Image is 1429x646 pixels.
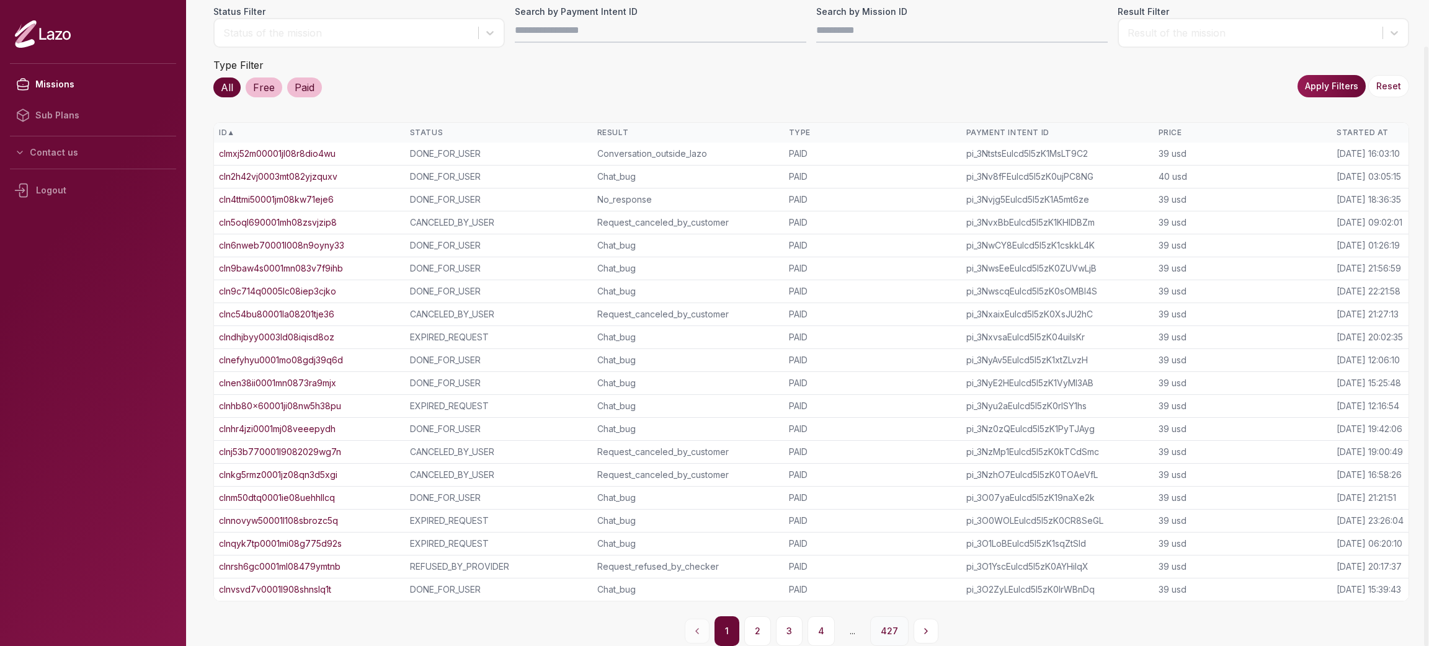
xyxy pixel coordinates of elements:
div: Request_canceled_by_customer [597,308,779,321]
div: 39 usd [1159,239,1327,252]
div: [DATE] 01:26:19 [1337,239,1400,252]
div: 39 usd [1159,560,1327,573]
div: [DATE] 15:25:48 [1337,377,1401,389]
div: pi_3Nv8fFEulcd5I5zK0ujPC8NG [966,170,1149,183]
div: DONE_FOR_USER [410,285,587,298]
div: EXPIRED_REQUEST [410,331,587,343]
div: pi_3Nz0zQEulcd5I5zK1PyTJAyg [966,423,1149,435]
div: pi_3O2ZyLEulcd5I5zK0lrWBnDq [966,583,1149,596]
button: 427 [870,616,909,646]
div: CANCELED_BY_USER [410,446,587,458]
div: Request_canceled_by_customer [597,446,779,458]
div: [DATE] 12:16:54 [1337,400,1399,412]
div: pi_3NxaixEulcd5I5zK0XsJU2hC [966,308,1149,321]
button: Contact us [10,141,176,164]
div: DONE_FOR_USER [410,377,587,389]
a: clnrsh6gc0001ml08479ymtnb [219,560,341,573]
div: [DATE] 16:03:10 [1337,148,1400,160]
div: 39 usd [1159,216,1327,229]
button: 2 [744,616,771,646]
div: 39 usd [1159,515,1327,527]
div: PAID [789,538,956,550]
div: Paid [287,77,322,97]
div: CANCELED_BY_USER [410,308,587,321]
div: PAID [789,377,956,389]
div: 40 usd [1159,170,1327,183]
div: pi_3NyAv5Eulcd5I5zK1xtZLvzH [966,354,1149,366]
div: Chat_bug [597,377,779,389]
a: cln5oql690001mh08zsvjzip8 [219,216,337,229]
div: Chat_bug [597,262,779,275]
div: Chat_bug [597,170,779,183]
a: clnkg5rmz0001jz08qn3d5xgi [219,469,337,481]
div: Chat_bug [597,492,779,504]
span: ▲ [227,128,234,138]
div: PAID [789,239,956,252]
div: 39 usd [1159,285,1327,298]
div: PAID [789,285,956,298]
div: 39 usd [1159,423,1327,435]
div: pi_3O07yaEulcd5I5zK19naXe2k [966,492,1149,504]
div: DONE_FOR_USER [410,239,587,252]
div: PAID [789,492,956,504]
a: cln4ttmi50001jm08kw71eje6 [219,193,334,206]
div: Chat_bug [597,285,779,298]
button: 3 [776,616,803,646]
div: PAID [789,193,956,206]
button: 1 [714,616,739,646]
div: 39 usd [1159,193,1327,206]
div: pi_3NwscqEulcd5I5zK0sOMBI4S [966,285,1149,298]
div: PAID [789,560,956,573]
div: PAID [789,216,956,229]
label: Type Filter [213,59,264,71]
div: [DATE] 18:36:35 [1337,193,1401,206]
div: PAID [789,170,956,183]
a: clnj53b770001l9082029wg7n [219,446,341,458]
a: cln9c714q0005lc08iep3cjko [219,285,336,298]
div: Chat_bug [597,583,779,596]
div: PAID [789,423,956,435]
a: clmxj52m00001jl08r8dio4wu [219,148,336,160]
button: Apply Filters [1298,75,1366,97]
div: [DATE] 22:21:58 [1337,285,1400,298]
div: PAID [789,354,956,366]
div: DONE_FOR_USER [410,193,587,206]
div: EXPIRED_REQUEST [410,400,587,412]
label: Search by Payment Intent ID [515,6,806,18]
div: Chat_bug [597,331,779,343]
div: PAID [789,469,956,481]
div: Type [789,128,956,138]
div: PAID [789,148,956,160]
span: ... [840,620,865,642]
div: Result of the mission [1128,25,1376,40]
div: pi_3O1LoBEulcd5I5zK1sqZtSld [966,538,1149,550]
div: pi_3Nyu2aEulcd5I5zK0rlSY1hs [966,400,1149,412]
a: cln2h42vj0003mt082yjzquxv [219,170,337,183]
div: Chat_bug [597,400,779,412]
a: clnnovyw50001l108sbrozc5q [219,515,338,527]
div: PAID [789,446,956,458]
div: [DATE] 15:39:43 [1337,583,1401,596]
div: REFUSED_BY_PROVIDER [410,560,587,573]
div: 39 usd [1159,446,1327,458]
div: DONE_FOR_USER [410,262,587,275]
div: Status of the mission [223,25,472,40]
label: Search by Mission ID [816,6,1108,18]
div: DONE_FOR_USER [410,170,587,183]
div: pi_3O0WOLEulcd5I5zK0CR8SeGL [966,515,1149,527]
div: [DATE] 19:00:49 [1337,446,1403,458]
div: PAID [789,400,956,412]
a: cln6nweb70001l008n9oyny33 [219,239,344,252]
div: pi_3NtstsEulcd5I5zK1MsLT9C2 [966,148,1149,160]
div: DONE_FOR_USER [410,148,587,160]
div: No_response [597,193,779,206]
div: [DATE] 12:06:10 [1337,354,1400,366]
div: 39 usd [1159,262,1327,275]
div: Status [410,128,587,138]
div: All [213,77,241,97]
div: 39 usd [1159,583,1327,596]
div: Request_refused_by_checker [597,560,779,573]
a: clnvsvd7v0001l908shnslq1t [219,583,331,596]
div: Request_canceled_by_customer [597,216,779,229]
div: [DATE] 23:26:04 [1337,515,1404,527]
